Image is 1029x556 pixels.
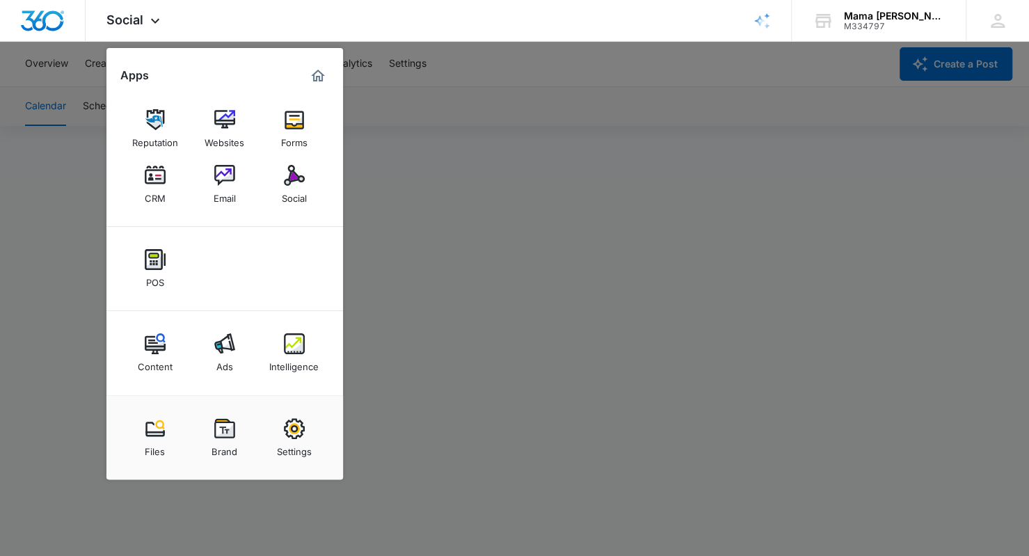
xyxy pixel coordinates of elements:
[268,411,321,464] a: Settings
[120,69,149,82] h2: Apps
[106,13,143,27] span: Social
[198,158,251,211] a: Email
[205,130,244,148] div: Websites
[277,439,312,457] div: Settings
[268,102,321,155] a: Forms
[145,439,165,457] div: Files
[198,411,251,464] a: Brand
[145,186,166,204] div: CRM
[214,186,236,204] div: Email
[844,22,946,31] div: account id
[198,102,251,155] a: Websites
[216,354,233,372] div: Ads
[307,65,329,87] a: Marketing 360® Dashboard
[282,186,307,204] div: Social
[212,439,237,457] div: Brand
[268,326,321,379] a: Intelligence
[138,354,173,372] div: Content
[129,242,182,295] a: POS
[281,130,308,148] div: Forms
[146,270,164,288] div: POS
[132,130,178,148] div: Reputation
[844,10,946,22] div: account name
[129,326,182,379] a: Content
[129,102,182,155] a: Reputation
[129,411,182,464] a: Files
[129,158,182,211] a: CRM
[268,158,321,211] a: Social
[269,354,319,372] div: Intelligence
[198,326,251,379] a: Ads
